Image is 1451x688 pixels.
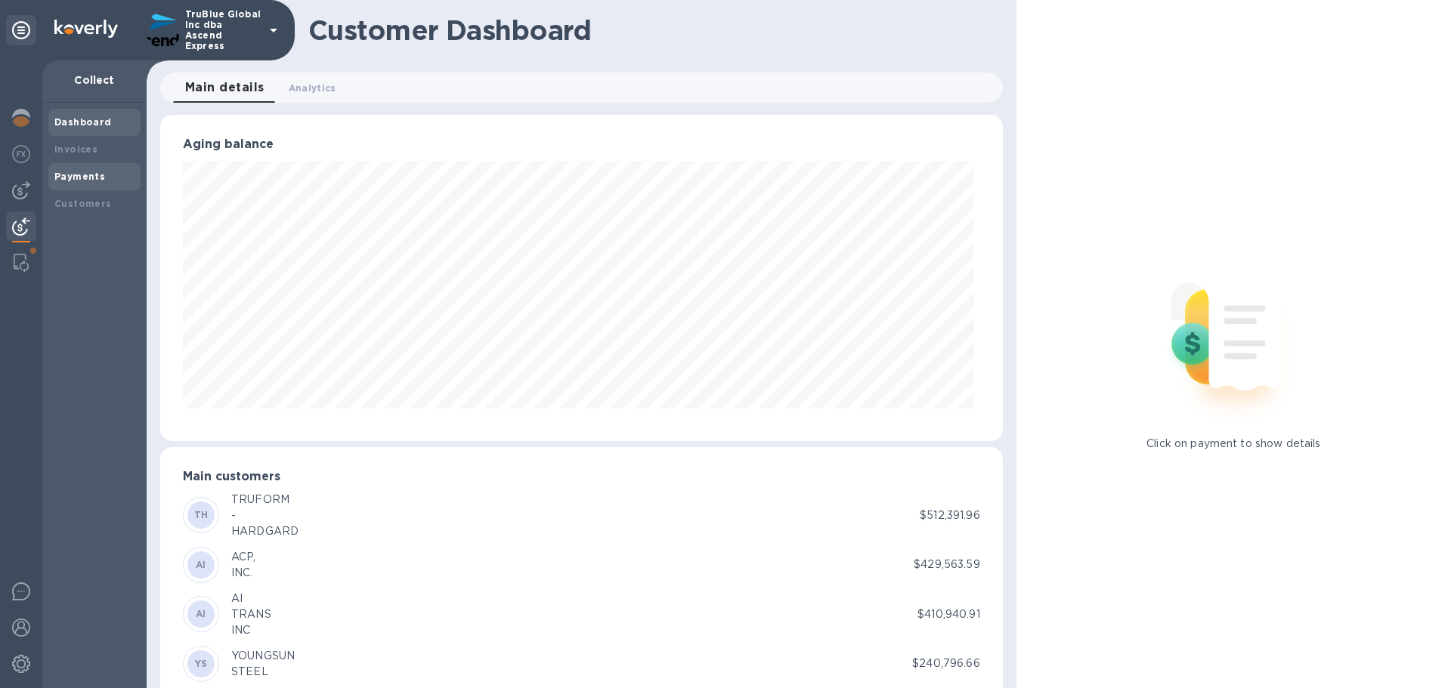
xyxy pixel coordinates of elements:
div: INC. [231,565,256,581]
h3: Aging balance [183,137,980,152]
h1: Customer Dashboard [308,14,992,46]
b: AI [196,559,206,570]
h3: Main customers [183,470,980,484]
span: Analytics [289,80,336,96]
b: Customers [54,198,112,209]
img: Foreign exchange [12,145,30,163]
p: $512,391.96 [920,508,979,523]
div: Unpin categories [6,15,36,45]
b: AI [196,608,206,619]
div: TRANS [231,606,271,622]
b: Payments [54,171,105,182]
div: INC [231,622,271,638]
div: YOUNGSUN [231,648,295,664]
div: ACP, [231,549,256,565]
b: Invoices [54,143,97,155]
div: TRUFORM [231,492,299,508]
p: $240,796.66 [912,656,979,671]
div: AI [231,591,271,606]
div: HARDGARD [231,523,299,539]
b: YS [195,658,208,669]
div: STEEL [231,664,295,680]
p: Collect [54,73,135,88]
div: - [231,508,299,523]
p: Click on payment to show details [1146,436,1320,452]
span: Main details [185,77,265,98]
img: Logo [54,20,118,38]
p: TruBlue Global Inc dba Ascend Express [185,9,261,51]
p: $410,940.91 [917,606,979,622]
p: $429,563.59 [914,557,979,572]
b: TH [194,509,209,520]
b: Dashboard [54,116,112,128]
